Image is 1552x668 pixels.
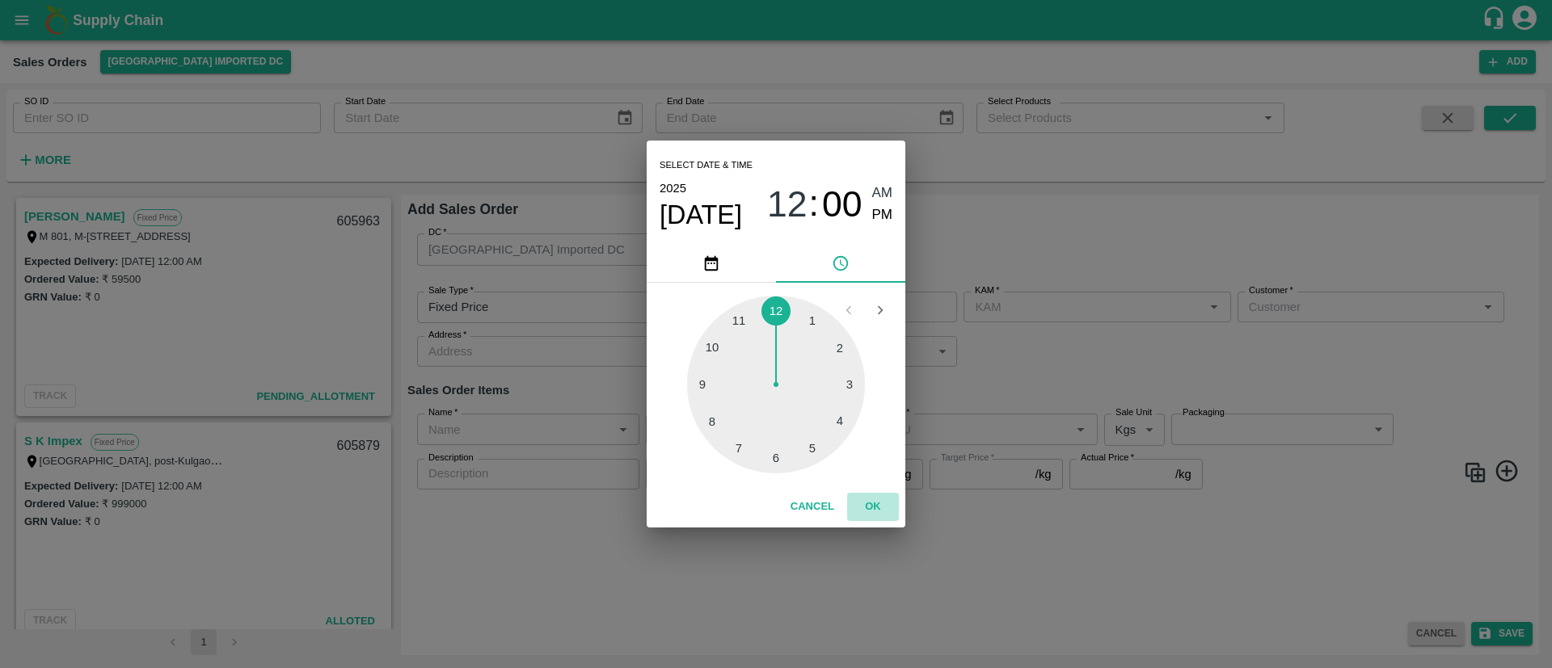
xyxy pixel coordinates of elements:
button: [DATE] [660,199,742,231]
button: OK [847,493,899,521]
button: PM [872,204,893,226]
button: AM [872,183,893,204]
button: 2025 [660,178,686,199]
span: Select date & time [660,153,753,178]
span: : [809,183,819,225]
button: Open next view [865,295,896,326]
button: 00 [822,183,862,225]
button: pick date [647,244,776,283]
button: pick time [776,244,905,283]
button: 12 [767,183,808,225]
button: Cancel [784,493,841,521]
